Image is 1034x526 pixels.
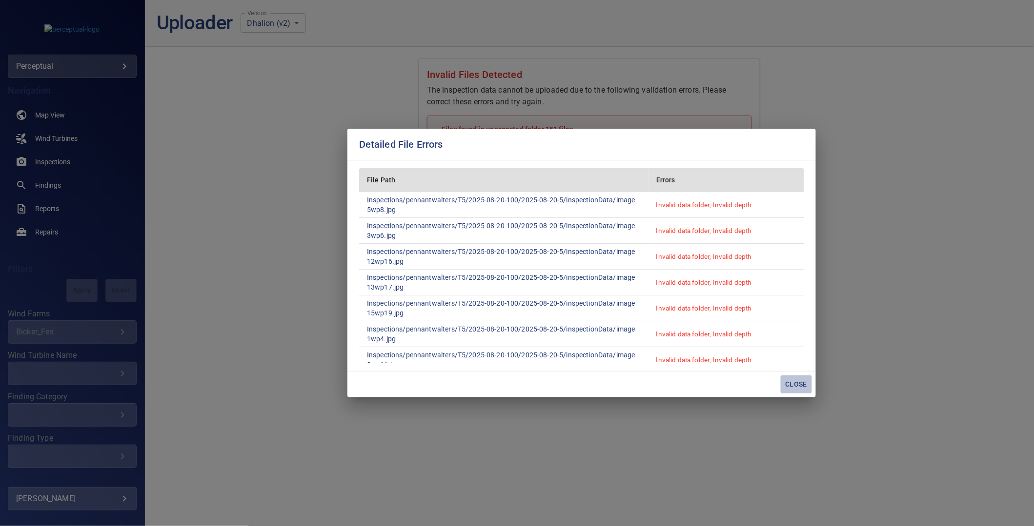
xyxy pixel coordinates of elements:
[649,192,804,218] td: Invalid data folder, Invalid depth
[649,295,804,321] td: Invalid data folder, Invalid depth
[359,136,804,152] h2: Detailed File Errors
[649,244,804,270] td: Invalid data folder, Invalid depth
[359,347,649,373] td: Inspections/pennantwalters/T5/2025-08-20-100/2025-08-20-5/inspectionData/image8wp11.jpg
[359,192,649,218] td: Inspections/pennantwalters/T5/2025-08-20-100/2025-08-20-5/inspectionData/image5wp8.jpg
[781,375,812,393] button: Close
[359,270,649,295] td: Inspections/pennantwalters/T5/2025-08-20-100/2025-08-20-5/inspectionData/image13wp17.jpg
[359,218,649,244] td: Inspections/pennantwalters/T5/2025-08-20-100/2025-08-20-5/inspectionData/image3wp6.jpg
[359,244,649,270] td: Inspections/pennantwalters/T5/2025-08-20-100/2025-08-20-5/inspectionData/image12wp16.jpg
[359,295,649,321] td: Inspections/pennantwalters/T5/2025-08-20-100/2025-08-20-5/inspectionData/image15wp19.jpg
[649,347,804,373] td: Invalid data folder, Invalid depth
[649,218,804,244] td: Invalid data folder, Invalid depth
[359,321,649,347] td: Inspections/pennantwalters/T5/2025-08-20-100/2025-08-20-5/inspectionData/image1wp4.jpg
[359,168,649,192] th: File Path
[649,270,804,295] td: Invalid data folder, Invalid depth
[649,168,804,192] th: Errors
[785,378,808,390] span: Close
[649,321,804,347] td: Invalid data folder, Invalid depth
